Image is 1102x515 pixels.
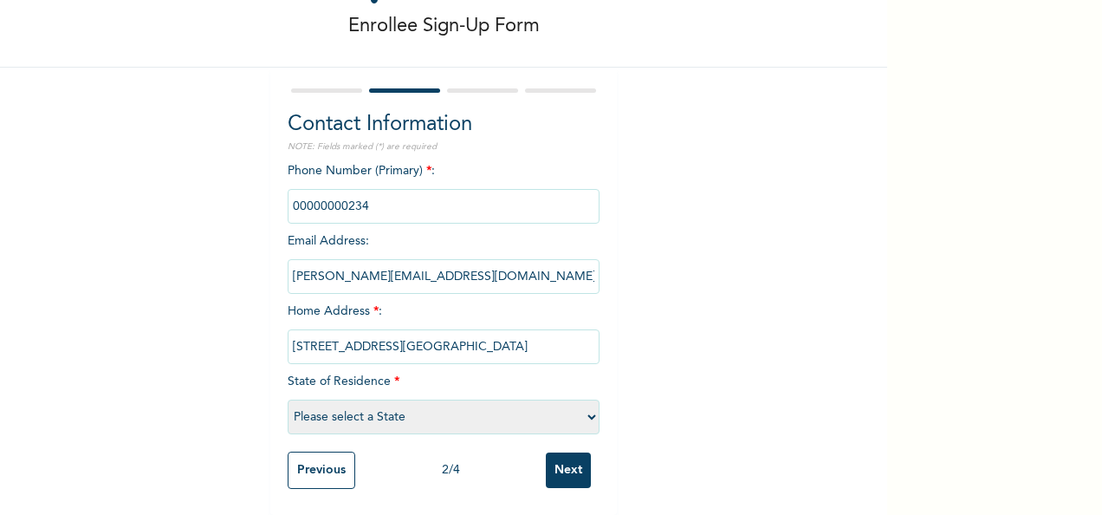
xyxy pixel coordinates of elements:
input: Enter email Address [288,259,600,294]
p: NOTE: Fields marked (*) are required [288,140,600,153]
span: Email Address : [288,235,600,283]
p: Enrollee Sign-Up Form [348,12,540,41]
input: Previous [288,452,355,489]
input: Next [546,453,591,488]
input: Enter Primary Phone Number [288,189,600,224]
span: Home Address : [288,305,600,353]
div: 2 / 4 [355,461,546,479]
h2: Contact Information [288,109,600,140]
input: Enter home address [288,329,600,364]
span: Phone Number (Primary) : [288,165,600,212]
span: State of Residence [288,375,600,423]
